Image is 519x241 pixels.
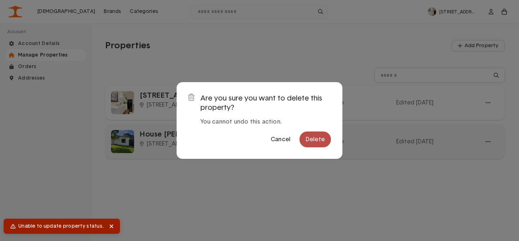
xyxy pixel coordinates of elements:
button: close [109,223,114,229]
div: Unable to update property status. [10,223,103,229]
div: Are you sure you want to delete this property? [200,94,331,112]
p: You cannot undo this action. [200,118,327,126]
button: Delete [300,131,331,147]
button: Cancel [265,131,297,147]
div: Delete [306,137,325,142]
